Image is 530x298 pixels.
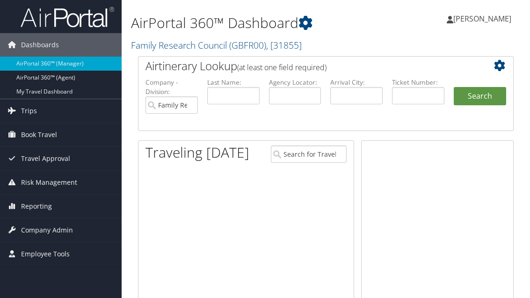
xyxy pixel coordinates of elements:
label: Company - Division: [145,78,198,97]
span: Company Admin [21,218,73,242]
h2: Airtinerary Lookup [145,58,475,74]
label: Agency Locator: [269,78,321,87]
img: airportal-logo.png [21,6,114,28]
span: (at least one field required) [237,62,327,73]
span: , [ 31855 ] [266,39,302,51]
span: Trips [21,99,37,123]
span: ( GBFR00 ) [229,39,266,51]
a: [PERSON_NAME] [447,5,521,33]
button: Search [454,87,506,106]
label: Ticket Number: [392,78,444,87]
a: Family Research Council [131,39,302,51]
span: Employee Tools [21,242,70,266]
input: Search for Traveler [271,145,347,163]
label: Arrival City: [330,78,383,87]
h1: AirPortal 360™ Dashboard [131,13,391,33]
span: Risk Management [21,171,77,194]
label: Last Name: [207,78,260,87]
h1: Traveling [DATE] [145,143,249,162]
span: Reporting [21,195,52,218]
span: Book Travel [21,123,57,146]
span: Travel Approval [21,147,70,170]
span: [PERSON_NAME] [453,14,511,24]
span: Dashboards [21,33,59,57]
